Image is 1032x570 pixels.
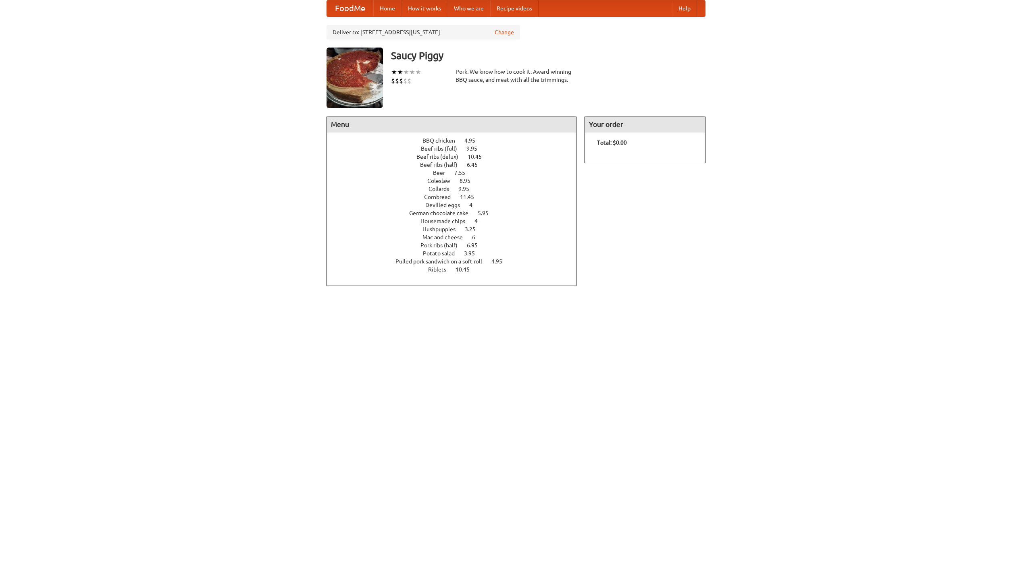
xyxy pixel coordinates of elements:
li: ★ [415,68,421,77]
span: German chocolate cake [409,210,476,216]
a: Beef ribs (full) 9.95 [421,145,492,152]
span: Beef ribs (half) [420,162,466,168]
a: Pulled pork sandwich on a soft roll 4.95 [395,258,517,265]
a: Beer 7.55 [433,170,480,176]
a: Help [672,0,697,17]
span: 6.45 [467,162,486,168]
span: 6.95 [467,242,486,249]
span: Pulled pork sandwich on a soft roll [395,258,490,265]
span: Coleslaw [427,178,458,184]
a: Change [495,28,514,36]
span: 9.95 [466,145,485,152]
span: 10.45 [468,153,490,160]
span: 6 [472,234,483,240]
b: Total: $0.00 [597,139,627,146]
span: 10.45 [456,266,478,273]
li: ★ [391,68,397,77]
a: Mac and cheese 6 [422,234,490,240]
span: Beef ribs (delux) [416,153,466,160]
a: Coleslaw 8.95 [427,178,485,184]
a: Beef ribs (delux) 10.45 [416,153,497,160]
span: 8.95 [460,178,479,184]
a: Hushpuppies 3.25 [422,226,491,232]
a: Devilled eggs 4 [425,202,487,208]
span: 3.25 [465,226,484,232]
a: FoodMe [327,0,373,17]
a: Riblets 10.45 [428,266,485,273]
span: 3.95 [464,250,483,257]
a: Who we are [447,0,490,17]
a: German chocolate cake 5.95 [409,210,504,216]
a: Housemade chips 4 [420,218,493,224]
a: Potato salad 3.95 [423,250,490,257]
a: Beef ribs (half) 6.45 [420,162,493,168]
li: $ [395,77,399,85]
span: Mac and cheese [422,234,471,240]
span: Hushpuppies [422,226,464,232]
span: 4.95 [464,137,483,144]
a: Recipe videos [490,0,539,17]
span: Cornbread [424,194,459,200]
span: Devilled eggs [425,202,468,208]
span: Riblets [428,266,454,273]
span: Housemade chips [420,218,473,224]
span: Potato salad [423,250,463,257]
a: Home [373,0,402,17]
div: Pork. We know how to cook it. Award-winning BBQ sauce, and meat with all the trimmings. [456,68,576,84]
span: 9.95 [458,186,477,192]
span: 4 [474,218,486,224]
li: $ [403,77,407,85]
li: $ [407,77,411,85]
li: $ [399,77,403,85]
li: ★ [397,68,403,77]
span: 11.45 [460,194,482,200]
a: Cornbread 11.45 [424,194,489,200]
a: Pork ribs (half) 6.95 [420,242,493,249]
span: Pork ribs (half) [420,242,466,249]
li: ★ [409,68,415,77]
span: Beer [433,170,453,176]
span: Beef ribs (full) [421,145,465,152]
h4: Menu [327,116,576,133]
span: BBQ chicken [422,137,463,144]
h4: Your order [585,116,705,133]
li: $ [391,77,395,85]
li: ★ [403,68,409,77]
a: BBQ chicken 4.95 [422,137,490,144]
span: 4.95 [491,258,510,265]
a: Collards 9.95 [429,186,484,192]
span: Collards [429,186,457,192]
h3: Saucy Piggy [391,48,705,64]
span: 5.95 [478,210,497,216]
span: 4 [469,202,481,208]
a: How it works [402,0,447,17]
img: angular.jpg [327,48,383,108]
span: 7.55 [454,170,473,176]
div: Deliver to: [STREET_ADDRESS][US_STATE] [327,25,520,39]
